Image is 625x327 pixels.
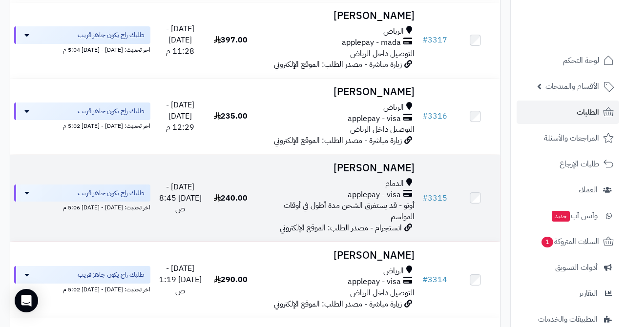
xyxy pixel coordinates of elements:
span: الرياض [383,26,404,37]
span: [DATE] - [DATE] 8:45 ص [159,181,202,215]
span: العملاء [579,183,598,197]
h3: [PERSON_NAME] [259,86,415,98]
span: # [422,274,428,286]
span: التوصيل داخل الرياض [350,123,415,135]
span: 290.00 [214,274,248,286]
a: الطلبات [517,101,619,124]
span: طلبك راح يكون جاهز قريب [78,106,145,116]
span: الطلبات [577,105,599,119]
a: أدوات التسويق [517,256,619,279]
span: السلات المتروكة [541,235,599,248]
span: التطبيقات والخدمات [538,312,598,326]
span: زيارة مباشرة - مصدر الطلب: الموقع الإلكتروني [274,298,402,310]
span: 240.00 [214,192,248,204]
span: طلبات الإرجاع [560,157,599,171]
span: طلبك راح يكون جاهز قريب [78,270,145,280]
span: انستجرام - مصدر الطلب: الموقع الإلكتروني [280,222,402,234]
span: # [422,192,428,204]
span: 397.00 [214,34,248,46]
span: applepay - visa [348,113,401,124]
a: #3317 [422,34,447,46]
a: لوحة التحكم [517,49,619,72]
a: السلات المتروكة1 [517,230,619,253]
a: #3314 [422,274,447,286]
span: الدمام [385,178,404,189]
span: الأقسام والمنتجات [545,80,599,93]
h3: [PERSON_NAME] [259,250,415,261]
span: طلبك راح يكون جاهز قريب [78,188,145,198]
span: الرياض [383,102,404,113]
span: لوحة التحكم [563,54,599,67]
div: Open Intercom Messenger [15,289,38,312]
span: التوصيل داخل الرياض [350,287,415,299]
span: المراجعات والأسئلة [544,131,599,145]
div: اخر تحديث: [DATE] - [DATE] 5:02 م [14,284,150,294]
span: طلبك راح يكون جاهز قريب [78,30,145,40]
span: وآتس آب [551,209,598,223]
span: أدوات التسويق [555,261,598,274]
span: 1 [542,237,553,247]
div: اخر تحديث: [DATE] - [DATE] 5:06 م [14,202,150,212]
span: التوصيل داخل الرياض [350,48,415,60]
span: 235.00 [214,110,248,122]
span: أوتو - قد يستغرق الشحن مدة أطول في أوقات المواسم [284,200,415,223]
h3: [PERSON_NAME] [259,10,415,21]
span: applepay - visa [348,189,401,201]
span: [DATE] - [DATE] 11:28 م [166,23,194,57]
span: الرياض [383,266,404,277]
span: زيارة مباشرة - مصدر الطلب: الموقع الإلكتروني [274,135,402,146]
span: applepay - visa [348,276,401,287]
a: طلبات الإرجاع [517,152,619,176]
a: #3316 [422,110,447,122]
a: العملاء [517,178,619,202]
span: التقارير [579,286,598,300]
img: logo-2.png [559,7,616,28]
div: اخر تحديث: [DATE] - [DATE] 5:04 م [14,44,150,54]
a: المراجعات والأسئلة [517,126,619,150]
span: [DATE] - [DATE] 12:29 م [166,99,194,133]
a: التقارير [517,282,619,305]
h3: [PERSON_NAME] [259,163,415,174]
span: جديد [552,211,570,222]
a: وآتس آبجديد [517,204,619,227]
span: # [422,110,428,122]
a: #3315 [422,192,447,204]
span: # [422,34,428,46]
span: زيارة مباشرة - مصدر الطلب: الموقع الإلكتروني [274,59,402,70]
div: اخر تحديث: [DATE] - [DATE] 5:02 م [14,120,150,130]
span: [DATE] - [DATE] 1:19 ص [159,263,202,297]
span: applepay - mada [342,37,401,48]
